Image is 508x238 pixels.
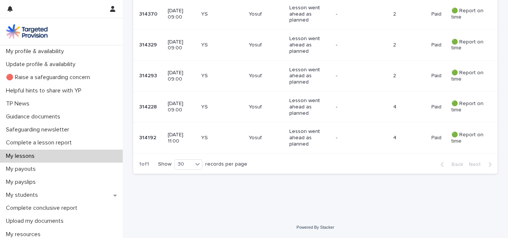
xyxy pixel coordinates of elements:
p: [DATE] 09:00 [168,39,195,52]
p: Lesson went ahead as planned [289,5,329,23]
p: Safeguarding newsletter [3,126,75,133]
p: YS [201,73,242,79]
p: 2 [393,73,425,79]
p: Paid [431,71,443,79]
p: 2 [393,42,425,48]
p: 314329 [139,40,158,48]
tr: 314228314228 [DATE] 09:00YSYosufLesson went ahead as planned-4PaidPaid 🟢 Report on time [133,91,498,122]
p: [DATE] 09:00 [168,70,195,82]
a: Powered By Stacker [296,225,334,229]
p: Helpful hints to share with YP [3,87,87,94]
p: - [336,135,377,141]
button: Next [466,161,498,168]
p: YS [201,104,242,110]
p: Upload my documents [3,218,70,225]
p: My lessons [3,153,41,160]
p: Complete conclusive report [3,205,83,212]
p: [DATE] 09:00 [168,8,195,20]
span: Next [469,162,485,167]
p: - [336,104,377,110]
p: 🟢 Report on time [451,8,486,20]
p: Lesson went ahead as planned [289,98,329,116]
p: Yosuf [249,11,284,17]
p: Yosuf [249,135,284,141]
p: 🟢 Report on time [451,70,486,82]
p: Complete a lesson report [3,139,78,146]
p: Paid [431,133,443,141]
p: - [336,73,377,79]
p: 314293 [139,71,158,79]
span: Back [447,162,463,167]
p: records per page [205,161,247,167]
p: YS [201,11,242,17]
p: Yosuf [249,73,284,79]
p: Paid [431,40,443,48]
p: YS [201,135,242,141]
p: 314370 [139,10,159,17]
p: 2 [393,11,425,17]
p: Paid [431,102,443,110]
p: My resources [3,231,46,238]
p: My payouts [3,166,42,173]
tr: 314293314293 [DATE] 09:00YSYosufLesson went ahead as planned-2PaidPaid 🟢 Report on time [133,61,498,91]
p: 🟢 Report on time [451,132,486,144]
p: - [336,11,377,17]
p: Show [158,161,171,167]
p: Guidance documents [3,113,66,120]
p: My profile & availability [3,48,70,55]
p: Lesson went ahead as planned [289,67,329,85]
p: 🟢 Report on time [451,39,486,52]
tr: 314192314192 [DATE] 11:00YSYosufLesson went ahead as planned-4PaidPaid 🟢 Report on time [133,123,498,153]
p: 314228 [139,102,158,110]
p: 1 of 1 [133,155,155,173]
img: M5nRWzHhSzIhMunXDL62 [6,24,48,39]
p: YS [201,42,242,48]
p: Paid [431,10,443,17]
p: 314192 [139,133,158,141]
p: Update profile & availability [3,61,81,68]
p: Lesson went ahead as planned [289,36,329,54]
p: My payslips [3,179,42,186]
p: 🟢 Report on time [451,101,486,113]
p: My students [3,192,44,199]
p: Yosuf [249,42,284,48]
p: [DATE] 11:00 [168,132,195,144]
p: 🔴 Raise a safeguarding concern [3,74,96,81]
div: 30 [175,160,193,168]
p: - [336,42,377,48]
p: Yosuf [249,104,284,110]
p: TP News [3,100,35,107]
button: Back [435,161,466,168]
p: 4 [393,135,425,141]
p: Lesson went ahead as planned [289,128,329,147]
p: [DATE] 09:00 [168,101,195,113]
p: 4 [393,104,425,110]
tr: 314329314329 [DATE] 09:00YSYosufLesson went ahead as planned-2PaidPaid 🟢 Report on time [133,30,498,61]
